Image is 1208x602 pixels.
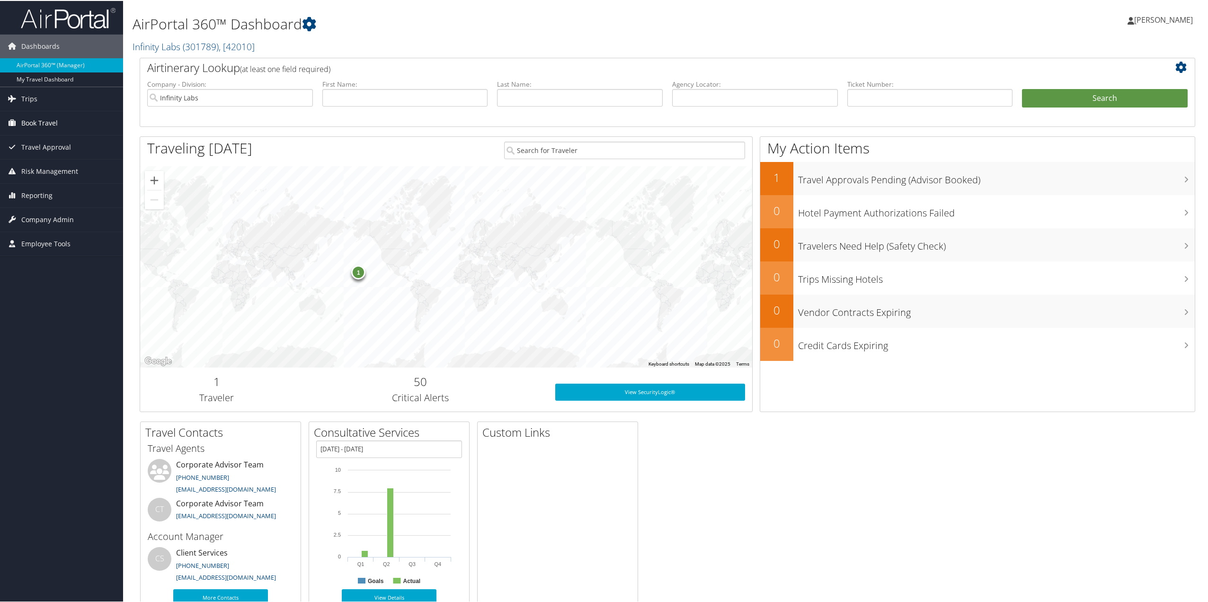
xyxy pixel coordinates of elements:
[672,79,838,88] label: Agency Locator:
[147,59,1100,75] h2: Airtinerary Lookup
[760,327,1195,360] a: 0Credit Cards Expiring
[798,168,1195,186] h3: Travel Approvals Pending (Advisor Booked)
[148,497,171,521] div: CT
[334,487,341,493] tspan: 7.5
[300,390,541,404] h3: Critical Alerts
[147,137,252,157] h1: Traveling [DATE]
[240,63,330,73] span: (at least one field required)
[497,79,663,88] label: Last Name:
[760,202,793,218] h2: 0
[1134,14,1193,24] span: [PERSON_NAME]
[300,373,541,389] h2: 50
[176,484,276,493] a: [EMAIL_ADDRESS][DOMAIN_NAME]
[147,390,286,404] h3: Traveler
[21,135,71,158] span: Travel Approval
[21,183,53,207] span: Reporting
[403,577,420,584] text: Actual
[368,577,384,584] text: Goals
[648,360,689,367] button: Keyboard shortcuts
[143,546,298,585] li: Client Services
[695,360,730,366] span: Map data ©2025
[21,207,74,231] span: Company Admin
[21,159,78,182] span: Risk Management
[504,141,745,158] input: Search for Traveler
[357,560,364,566] text: Q1
[482,423,638,440] h2: Custom Links
[176,572,276,581] a: [EMAIL_ADDRESS][DOMAIN_NAME]
[133,13,846,33] h1: AirPortal 360™ Dashboard
[142,354,174,367] a: Open this area in Google Maps (opens a new window)
[352,264,366,279] div: 1
[760,227,1195,261] a: 0Travelers Need Help (Safety Check)
[736,360,749,366] a: Terms (opens in new tab)
[334,531,341,537] tspan: 2.5
[148,441,293,454] h3: Travel Agents
[148,529,293,542] h3: Account Manager
[143,458,298,497] li: Corporate Advisor Team
[760,261,1195,294] a: 0Trips Missing Hotels
[798,234,1195,252] h3: Travelers Need Help (Safety Check)
[409,560,416,566] text: Q3
[314,423,469,440] h2: Consultative Services
[1128,5,1202,33] a: [PERSON_NAME]
[555,383,745,400] a: View SecurityLogic®
[145,189,164,208] button: Zoom out
[147,373,286,389] h2: 1
[798,267,1195,285] h3: Trips Missing Hotels
[176,472,229,481] a: [PHONE_NUMBER]
[21,110,58,134] span: Book Travel
[21,6,115,28] img: airportal-logo.png
[798,333,1195,351] h3: Credit Cards Expiring
[760,301,793,317] h2: 0
[142,354,174,367] img: Google
[322,79,488,88] label: First Name:
[760,169,793,185] h2: 1
[145,170,164,189] button: Zoom in
[383,560,390,566] text: Q2
[133,39,255,52] a: Infinity Labs
[760,137,1195,157] h1: My Action Items
[760,194,1195,227] a: 0Hotel Payment Authorizations Failed
[798,201,1195,219] h3: Hotel Payment Authorizations Failed
[760,161,1195,194] a: 1Travel Approvals Pending (Advisor Booked)
[338,553,341,558] tspan: 0
[21,86,37,110] span: Trips
[148,546,171,570] div: CS
[176,560,229,569] a: [PHONE_NUMBER]
[798,300,1195,318] h3: Vendor Contracts Expiring
[145,423,301,440] h2: Travel Contacts
[760,294,1195,327] a: 0Vendor Contracts Expiring
[760,235,793,251] h2: 0
[435,560,442,566] text: Q4
[760,268,793,284] h2: 0
[338,509,341,515] tspan: 5
[147,79,313,88] label: Company - Division:
[760,334,793,350] h2: 0
[219,39,255,52] span: , [ 42010 ]
[176,511,276,519] a: [EMAIL_ADDRESS][DOMAIN_NAME]
[143,497,298,528] li: Corporate Advisor Team
[847,79,1013,88] label: Ticket Number:
[1022,88,1188,107] button: Search
[335,466,341,472] tspan: 10
[21,34,60,57] span: Dashboards
[183,39,219,52] span: ( 301789 )
[21,231,71,255] span: Employee Tools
